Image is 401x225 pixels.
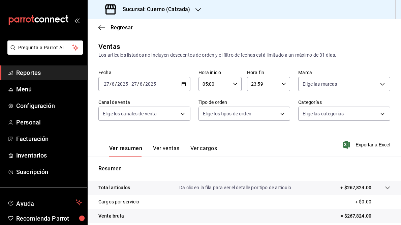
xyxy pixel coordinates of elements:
p: Resumen [98,165,390,173]
input: ---- [117,81,128,87]
p: + $267,824.00 [340,184,371,191]
p: Da clic en la fila para ver el detalle por tipo de artículo [179,184,291,191]
input: ---- [145,81,156,87]
p: Cargos por servicio [98,198,140,205]
span: - [129,81,130,87]
span: Regresar [111,24,133,31]
button: Pregunta a Parrot AI [7,40,83,55]
p: Venta bruta [98,213,124,220]
div: Ventas [98,41,120,52]
span: / [143,81,145,87]
span: / [115,81,117,87]
label: Canal de venta [98,100,190,105]
p: + $0.00 [355,198,390,205]
span: Configuración [16,101,82,110]
span: Menú [16,85,82,94]
label: Fecha [98,70,190,75]
button: Ver ventas [153,145,180,157]
button: Ver cargos [190,145,217,157]
label: Categorías [298,100,390,105]
input: -- [103,81,110,87]
button: Regresar [98,24,133,31]
a: Pregunta a Parrot AI [5,49,83,56]
span: Elige los tipos de orden [203,110,251,117]
div: Los artículos listados no incluyen descuentos de orden y el filtro de fechas está limitado a un m... [98,52,390,59]
label: Marca [298,70,390,75]
button: Ver resumen [109,145,142,157]
span: Pregunta a Parrot AI [18,44,72,51]
span: Elige las categorías [303,110,344,117]
label: Hora inicio [198,70,242,75]
div: navigation tabs [109,145,217,157]
span: Recomienda Parrot [16,214,82,223]
h3: Sucursal: Cuerno (Calzada) [117,5,190,13]
button: open_drawer_menu [74,18,80,23]
input: -- [112,81,115,87]
span: Elige las marcas [303,81,337,87]
button: Exportar a Excel [344,141,390,149]
p: Total artículos [98,184,130,191]
label: Tipo de orden [198,100,290,105]
span: Ayuda [16,198,73,206]
span: Personal [16,118,82,127]
input: -- [131,81,137,87]
span: / [110,81,112,87]
span: Inventarios [16,151,82,160]
p: = $267,824.00 [340,213,390,220]
input: -- [140,81,143,87]
span: Suscripción [16,167,82,176]
label: Hora fin [247,70,290,75]
span: / [137,81,139,87]
span: Reportes [16,68,82,77]
span: Facturación [16,134,82,143]
span: Elige los canales de venta [103,110,157,117]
